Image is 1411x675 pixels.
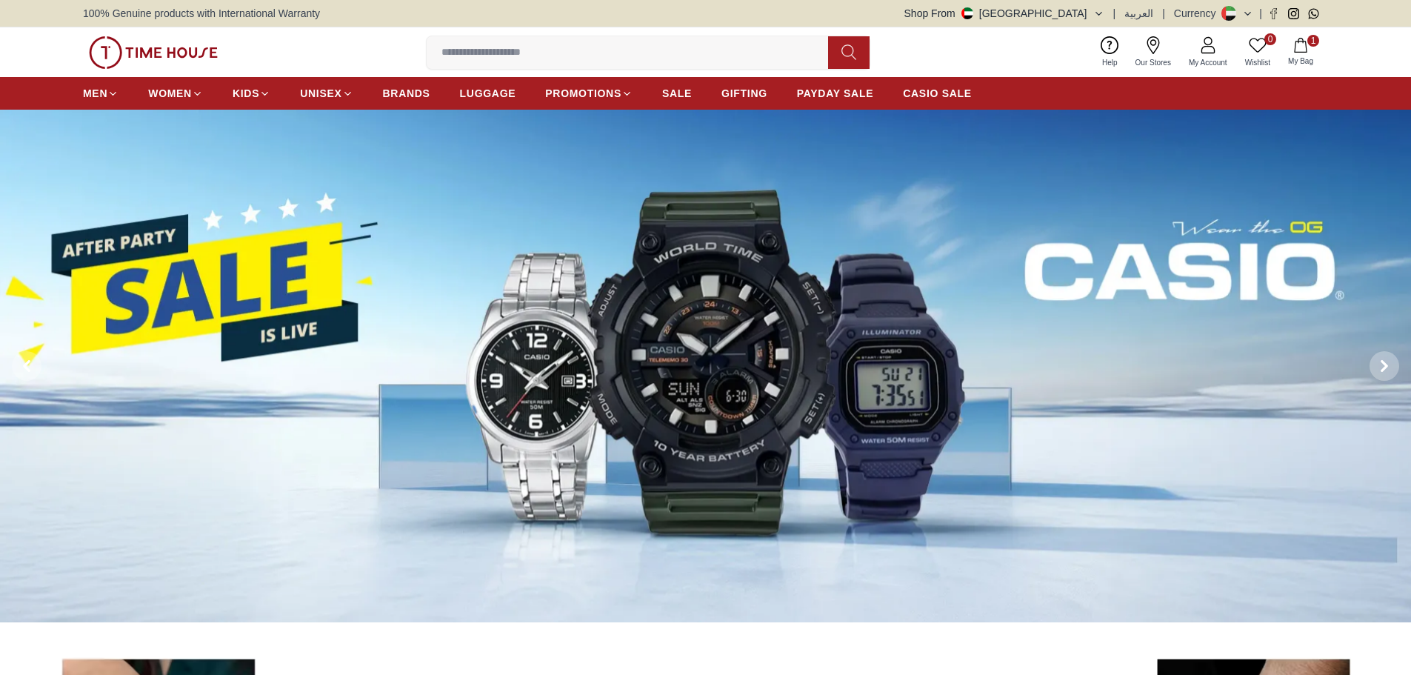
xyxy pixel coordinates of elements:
[1307,35,1319,47] span: 1
[662,80,692,107] a: SALE
[1268,8,1279,19] a: Facebook
[903,86,972,101] span: CASIO SALE
[545,80,633,107] a: PROMOTIONS
[83,86,107,101] span: MEN
[233,80,270,107] a: KIDS
[1308,8,1319,19] a: Whatsapp
[797,80,873,107] a: PAYDAY SALE
[1236,33,1279,71] a: 0Wishlist
[721,86,767,101] span: GIFTING
[1288,8,1299,19] a: Instagram
[1124,6,1153,21] button: العربية
[1130,57,1177,68] span: Our Stores
[1127,33,1180,71] a: Our Stores
[89,36,218,69] img: ...
[83,6,320,21] span: 100% Genuine products with International Warranty
[1259,6,1262,21] span: |
[1282,56,1319,67] span: My Bag
[460,80,516,107] a: LUGGAGE
[961,7,973,19] img: United Arab Emirates
[383,80,430,107] a: BRANDS
[148,86,192,101] span: WOMEN
[300,80,353,107] a: UNISEX
[903,80,972,107] a: CASIO SALE
[1239,57,1276,68] span: Wishlist
[1183,57,1233,68] span: My Account
[545,86,621,101] span: PROMOTIONS
[1174,6,1222,21] div: Currency
[383,86,430,101] span: BRANDS
[148,80,203,107] a: WOMEN
[721,80,767,107] a: GIFTING
[233,86,259,101] span: KIDS
[797,86,873,101] span: PAYDAY SALE
[662,86,692,101] span: SALE
[1162,6,1165,21] span: |
[1264,33,1276,45] span: 0
[1093,33,1127,71] a: Help
[1096,57,1124,68] span: Help
[83,80,119,107] a: MEN
[300,86,341,101] span: UNISEX
[904,6,1104,21] button: Shop From[GEOGRAPHIC_DATA]
[1279,35,1322,70] button: 1My Bag
[1113,6,1116,21] span: |
[460,86,516,101] span: LUGGAGE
